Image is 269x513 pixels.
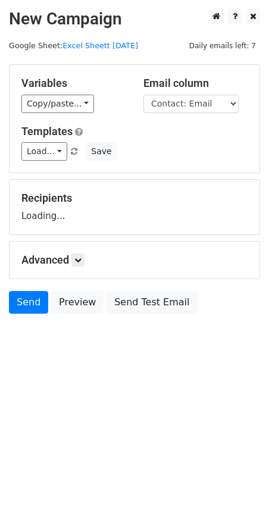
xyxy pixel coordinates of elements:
[185,39,260,52] span: Daily emails left: 7
[9,9,260,29] h2: New Campaign
[107,291,197,314] a: Send Test Email
[62,41,138,50] a: Excel Sheett [DATE]
[9,41,138,50] small: Google Sheet:
[21,142,67,161] a: Load...
[143,77,248,90] h5: Email column
[51,291,104,314] a: Preview
[21,95,94,113] a: Copy/paste...
[21,77,126,90] h5: Variables
[185,41,260,50] a: Daily emails left: 7
[9,291,48,314] a: Send
[21,192,248,223] div: Loading...
[21,254,248,267] h5: Advanced
[21,192,248,205] h5: Recipients
[86,142,117,161] button: Save
[21,125,73,137] a: Templates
